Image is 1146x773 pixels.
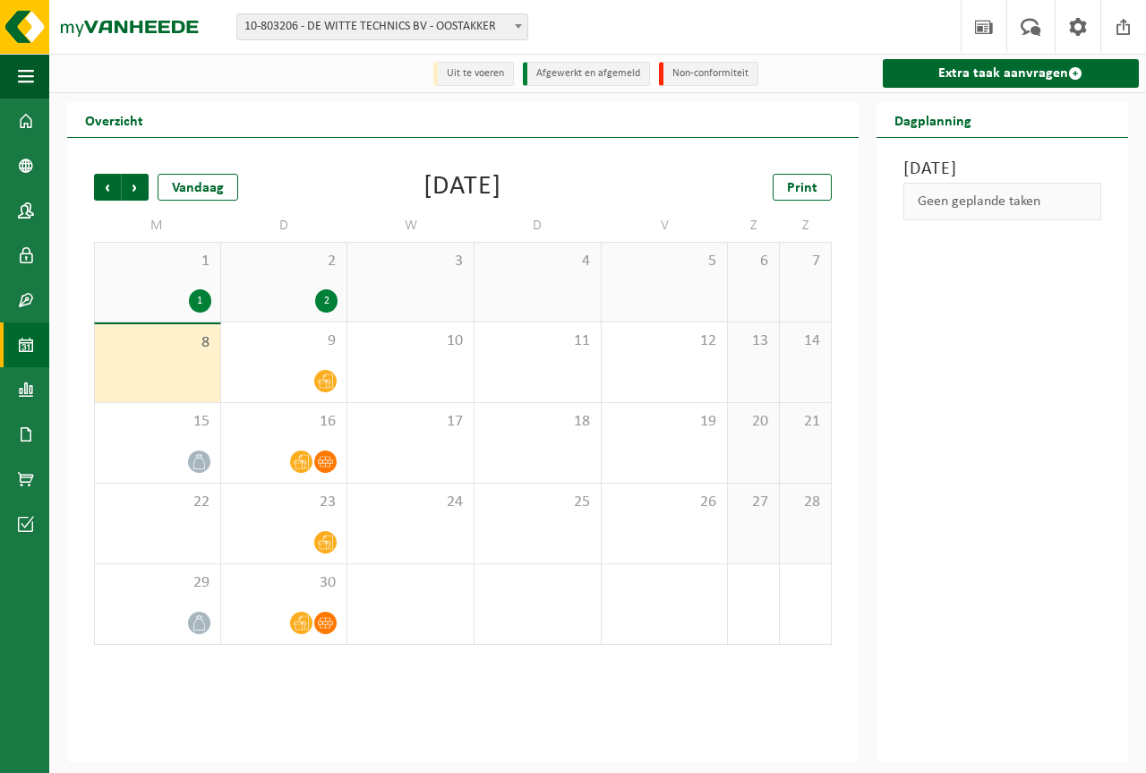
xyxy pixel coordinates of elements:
[737,252,770,271] span: 6
[158,174,238,201] div: Vandaag
[230,252,338,271] span: 2
[237,14,527,39] span: 10-803206 - DE WITTE TECHNICS BV - OOSTAKKER
[67,102,161,137] h2: Overzicht
[903,183,1101,220] div: Geen geplande taken
[483,493,592,512] span: 25
[356,331,465,351] span: 10
[230,573,338,593] span: 30
[737,493,770,512] span: 27
[789,331,822,351] span: 14
[230,412,338,432] span: 16
[483,412,592,432] span: 18
[9,734,299,773] iframe: chat widget
[221,210,348,242] td: D
[877,102,989,137] h2: Dagplanning
[611,252,719,271] span: 5
[104,333,211,353] span: 8
[773,174,832,201] a: Print
[423,174,501,201] div: [DATE]
[728,210,780,242] td: Z
[611,493,719,512] span: 26
[737,412,770,432] span: 20
[94,210,221,242] td: M
[189,289,211,313] div: 1
[903,156,1101,183] h3: [DATE]
[483,331,592,351] span: 11
[104,412,211,432] span: 15
[659,62,758,86] li: Non-conformiteit
[230,331,338,351] span: 9
[236,13,528,40] span: 10-803206 - DE WITTE TECHNICS BV - OOSTAKKER
[433,62,514,86] li: Uit te voeren
[356,493,465,512] span: 24
[122,174,149,201] span: Volgende
[611,331,719,351] span: 12
[523,62,650,86] li: Afgewerkt en afgemeld
[356,252,465,271] span: 3
[780,210,832,242] td: Z
[737,331,770,351] span: 13
[315,289,338,313] div: 2
[104,573,211,593] span: 29
[787,181,817,195] span: Print
[347,210,475,242] td: W
[611,412,719,432] span: 19
[475,210,602,242] td: D
[483,252,592,271] span: 4
[883,59,1139,88] a: Extra taak aanvragen
[104,493,211,512] span: 22
[789,252,822,271] span: 7
[789,412,822,432] span: 21
[94,174,121,201] span: Vorige
[356,412,465,432] span: 17
[789,493,822,512] span: 28
[230,493,338,512] span: 23
[602,210,729,242] td: V
[104,252,211,271] span: 1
